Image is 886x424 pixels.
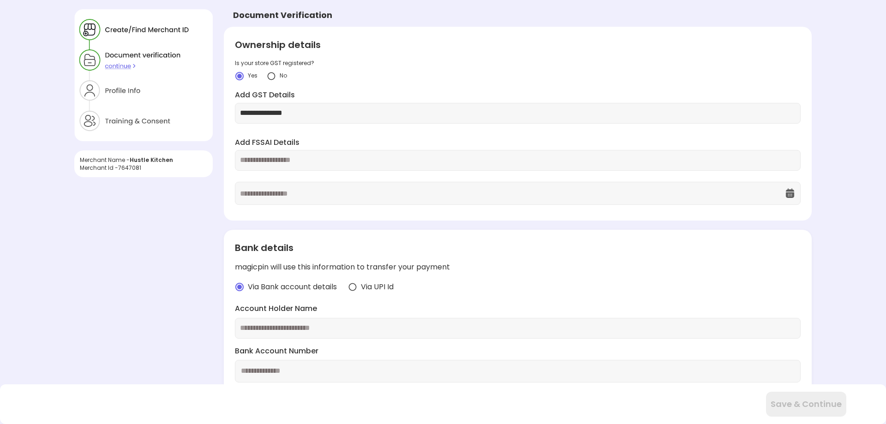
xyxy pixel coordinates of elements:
[280,72,287,79] span: No
[766,392,846,417] button: Save & Continue
[348,282,357,292] img: radio
[235,137,801,148] label: Add FSSAI Details
[80,156,207,164] div: Merchant Name -
[235,72,244,81] img: crlYN1wOekqfTXo2sKdO7mpVD4GIyZBlBCY682TI1bTNaOsxckEXOmACbAD6EYcPGHR5wXB9K-wSeRvGOQTikGGKT-kEDVP-b...
[784,188,796,199] img: OcXK764TI_dg1n3pJKAFuNcYfYqBKGvmbXteblFrPew4KBASBbPUoKPFDRZzLe5z5khKOkBCrBseVNl8W_Mqhk0wgJF92Dyy9...
[74,9,213,141] img: xZtaNGYO7ZEa_Y6BGN0jBbY4tz3zD8CMWGtK9DYT203r_wSWJgC64uaYzQv0p6I5U3yzNyQZ90jnSGEji8ItH6xpax9JibOI_...
[267,72,276,81] img: yidvdI1b1At5fYgYeHdauqyvT_pgttO64BpF2mcDGQwz_NKURL8lp7m2JUJk3Onwh4FIn8UgzATYbhG5vtZZpSXeknhWnnZDd...
[248,72,257,79] span: Yes
[235,282,244,292] img: radio
[361,282,394,293] span: Via UPI Id
[235,59,801,67] div: Is your store GST registered?
[130,156,173,164] span: Hustle Kitchen
[233,9,332,21] div: Document Verification
[235,38,801,52] div: Ownership details
[235,304,801,314] label: Account Holder Name
[235,346,801,357] label: Bank Account Number
[80,164,207,172] div: Merchant Id - 7647081
[248,282,337,293] span: Via Bank account details
[235,262,801,273] div: magicpin will use this information to transfer your payment
[235,90,801,101] label: Add GST Details
[235,241,801,255] div: Bank details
